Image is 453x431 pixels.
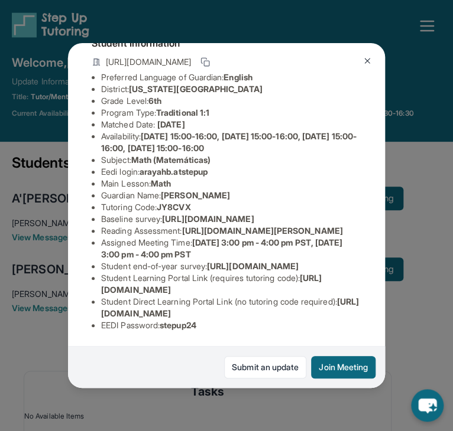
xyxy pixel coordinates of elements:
li: Student end-of-year survey : [101,260,361,272]
span: JY8CVX [157,202,190,212]
button: Join Meeting [311,356,376,378]
li: Baseline survey : [101,213,361,225]
span: [URL][DOMAIN_NAME] [207,261,299,271]
li: Subject : [101,154,361,166]
li: Availability: [101,130,361,154]
span: [URL][DOMAIN_NAME] [106,56,191,68]
span: stepup24 [160,320,196,330]
li: Main Lesson : [101,178,361,190]
li: District: [101,83,361,95]
span: [PERSON_NAME] [161,190,230,200]
button: Copy link [198,55,212,69]
span: [URL][DOMAIN_NAME][PERSON_NAME] [182,226,342,236]
li: Preferred Language of Guardian: [101,71,361,83]
span: [URL][DOMAIN_NAME] [162,214,254,224]
span: Traditional 1:1 [156,107,209,117]
span: [DATE] 3:00 pm - 4:00 pm PST, [DATE] 3:00 pm - 4:00 pm PST [101,237,342,259]
li: Student Learning Portal Link (requires tutoring code) : [101,272,361,296]
span: [DATE] [157,119,185,129]
li: Reading Assessment : [101,225,361,237]
li: Student Direct Learning Portal Link (no tutoring code required) : [101,296,361,319]
li: Guardian Name : [101,190,361,201]
span: 6th [148,96,161,106]
img: Close Icon [363,56,372,66]
span: English [224,72,253,82]
a: Submit an update [224,356,306,378]
li: Matched Date: [101,119,361,130]
li: EEDI Password : [101,319,361,331]
span: [DATE] 15:00-16:00, [DATE] 15:00-16:00, [DATE] 15:00-16:00, [DATE] 15:00-16:00 [101,131,357,153]
span: Math [151,178,171,188]
span: [US_STATE][GEOGRAPHIC_DATA] [129,84,263,94]
span: Math (Matemáticas) [131,155,211,165]
h4: Student Information [92,36,361,50]
li: Assigned Meeting Time : [101,237,361,260]
li: Eedi login : [101,166,361,178]
li: Tutoring Code : [101,201,361,213]
button: chat-button [411,389,444,422]
li: Program Type: [101,107,361,119]
li: Grade Level: [101,95,361,107]
span: arayahb.atstepup [140,166,208,177]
